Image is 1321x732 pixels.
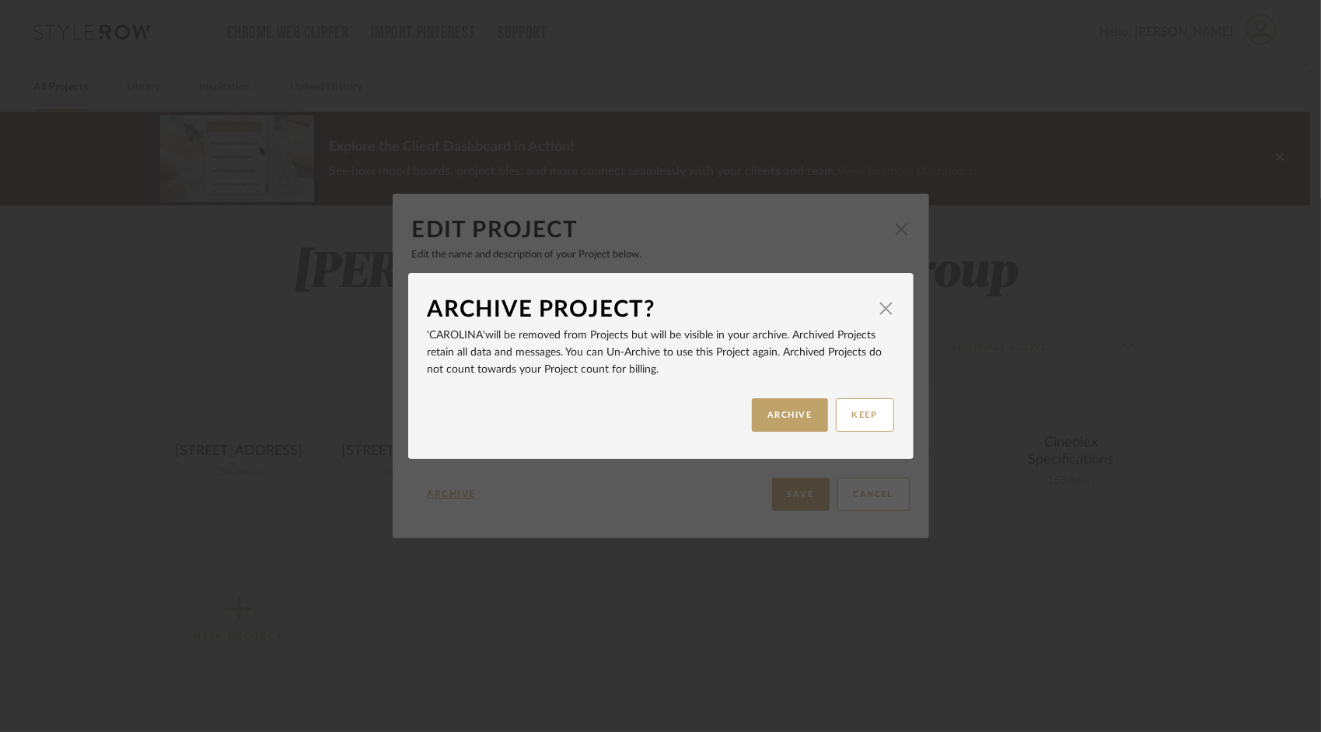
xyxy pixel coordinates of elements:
p: will be removed from Projects but will be visible in your archive. Archived Projects retain all d... [428,327,894,378]
button: KEEP [836,398,894,432]
div: Archive Project? [428,292,871,327]
dialog-header: Archive Project? [428,292,894,327]
button: ARCHIVE [752,398,828,432]
button: Close [871,292,902,324]
span: 'Carolina' [428,330,486,341]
